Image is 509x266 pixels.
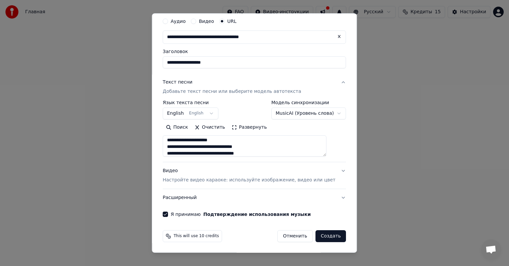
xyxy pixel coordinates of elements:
[163,88,301,95] p: Добавьте текст песни или выберите модель автотекста
[315,230,346,242] button: Создать
[271,100,346,105] label: Модель синхронизации
[163,167,335,183] div: Видео
[171,19,186,24] label: Аудио
[227,19,237,24] label: URL
[192,122,229,133] button: Очистить
[277,230,313,242] button: Отменить
[171,212,311,217] label: Я принимаю
[163,79,193,86] div: Текст песни
[163,189,346,206] button: Расширенный
[163,122,191,133] button: Поиск
[163,49,346,54] label: Заголовок
[163,100,346,162] div: Текст песниДобавьте текст песни или выберите модель автотекста
[203,212,311,217] button: Я принимаю
[163,177,335,183] p: Настройте видео караоке: используйте изображение, видео или цвет
[163,162,346,189] button: ВидеоНастройте видео караоке: используйте изображение, видео или цвет
[163,74,346,100] button: Текст песниДобавьте текст песни или выберите модель автотекста
[174,233,219,239] span: This will use 10 credits
[163,100,218,105] label: Язык текста песни
[199,19,214,24] label: Видео
[228,122,270,133] button: Развернуть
